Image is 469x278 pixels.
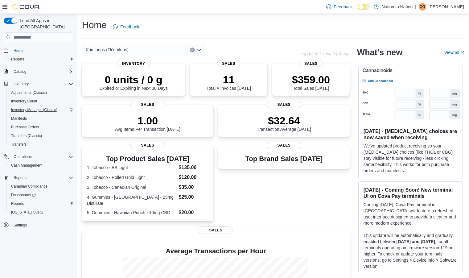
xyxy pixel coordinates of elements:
span: Sales [199,226,233,234]
span: Inventory [117,60,150,67]
span: Load All Apps in [GEOGRAPHIC_DATA] [17,18,73,30]
div: Total Sales [DATE] [292,73,330,91]
button: Adjustments (Classic) [6,88,76,97]
h3: Top Product Sales [DATE] [87,155,208,163]
span: Feedback [120,24,139,30]
button: Canadian Compliance [6,182,76,191]
span: Kamloops (Tk'emlups) [86,46,129,53]
a: [US_STATE] CCRS [9,209,46,216]
button: Catalog [11,68,29,75]
dd: $20.00 [179,209,208,216]
a: Adjustments (Classic) [9,89,49,96]
span: Operations [14,154,32,159]
dd: $35.00 [179,184,208,191]
a: Reports [9,200,27,207]
span: Feedback [334,4,352,10]
span: Reports [11,57,24,62]
button: Clear input [190,48,195,52]
button: Cash Management [6,161,76,170]
button: Inventory Count [6,97,76,106]
button: Reports [1,173,76,182]
dt: 3. Tobacco - Canadian Original [87,184,176,190]
span: Inventory Manager (Classic) [11,107,57,112]
span: Inventory [11,80,73,88]
a: Transfers (Classic) [9,132,44,139]
button: Reports [11,174,29,181]
a: Settings [11,222,29,229]
button: Inventory [1,80,76,88]
p: Nation to Nation [382,3,413,10]
span: Reports [9,56,73,63]
span: Home [14,48,23,53]
h3: [DATE] - [MEDICAL_DATA] choices are now saved when receiving [364,128,458,140]
p: This update will be automatically and gradually enabled between , for all terminals operating on ... [364,232,458,269]
button: Home [1,46,76,55]
a: View allExternal link [444,50,464,55]
span: Catalog [11,68,73,75]
button: Manifests [6,114,76,123]
p: 0 units / 0 g [100,73,168,86]
span: Catalog [14,69,26,74]
span: Inventory Count [9,98,73,105]
button: Reports [6,55,76,64]
button: Operations [1,152,76,161]
span: Washington CCRS [9,209,73,216]
div: Total # Invoices [DATE] [206,73,251,91]
span: Inventory Manager (Classic) [9,106,73,114]
div: Christa Gutierrez [419,3,426,10]
dd: $135.00 [179,164,208,171]
span: Settings [14,223,27,228]
span: Reports [11,201,24,206]
button: Inventory [11,80,31,88]
span: Home [11,47,73,54]
span: Sales [217,60,240,67]
span: Transfers (Classic) [9,132,73,139]
img: Cova [12,4,40,10]
span: Cash Management [9,162,73,169]
dd: $25.00 [179,193,208,201]
dt: 1. Tobacco - BB Light [87,164,176,171]
span: Sales [267,142,301,149]
h4: Average Transactions per Hour [87,247,345,255]
nav: Complex example [4,44,73,246]
a: Canadian Compliance [9,183,50,190]
p: 1.00 [115,114,180,127]
span: Manifests [9,115,73,122]
svg: External link [460,51,464,55]
p: 11 [206,73,251,86]
span: Transfers (Classic) [11,133,42,138]
span: Operations [11,153,73,160]
span: Reports [14,175,27,180]
div: Transaction Average [DATE] [257,114,311,132]
h3: Top Brand Sales [DATE] [245,155,323,163]
a: Manifests [9,115,29,122]
h1: Home [82,19,107,31]
p: $359.00 [292,73,330,86]
p: [PERSON_NAME] [429,3,464,10]
span: Dashboards [11,193,36,197]
span: Dashboards [9,191,73,199]
button: Inventory Manager (Classic) [6,106,76,114]
dt: 5. Gummies - Hawaiian Punch - 10mg CBD [87,210,176,216]
span: Manifests [11,116,27,121]
p: We've updated product receiving so your [MEDICAL_DATA] choices (like THCa or CBG) stay visible fo... [364,143,458,174]
button: Operations [11,153,34,160]
span: Sales [267,101,301,108]
button: Settings [1,220,76,229]
button: Transfers (Classic) [6,131,76,140]
a: Dashboards [9,191,38,199]
span: Adjustments (Classic) [9,89,73,96]
span: Settings [11,221,73,229]
a: Dashboards [6,191,76,199]
h3: [DATE] - Coming Soon! New terminal UI on Cova Pay terminals [364,187,458,199]
button: [US_STATE] CCRS [6,208,76,217]
span: Sales [130,142,165,149]
span: Inventory Count [11,99,37,104]
a: Feedback [110,21,142,33]
span: Transfers [11,142,27,147]
dt: 2. Tobacco - Rolled Gold Light [87,174,176,180]
div: Avg Items Per Transaction [DATE] [115,114,180,132]
a: Home [11,47,26,54]
span: Canadian Compliance [11,184,47,189]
